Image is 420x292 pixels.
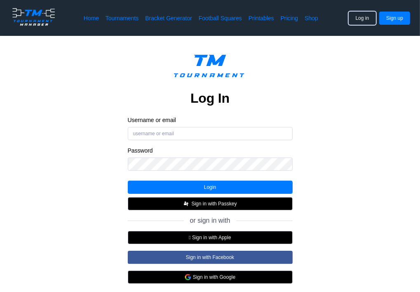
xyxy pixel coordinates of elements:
[128,116,293,124] label: Username or email
[167,49,253,87] img: logo.ffa97a18e3bf2c7d.png
[349,12,376,25] button: Log in
[128,231,293,244] button:  Sign in with Apple
[145,14,192,22] a: Bracket Generator
[10,7,57,27] img: logo.ffa97a18e3bf2c7d.png
[281,14,298,22] a: Pricing
[128,127,293,140] input: username or email
[128,147,293,154] label: Password
[128,197,293,210] button: Sign in with Passkey
[106,14,138,22] a: Tournaments
[379,12,410,25] button: Sign up
[190,90,230,106] h2: Log In
[84,14,99,22] a: Home
[199,14,242,22] a: Football Squares
[185,274,191,280] img: google.d7f092af888a54de79ed9c9303d689d7.svg
[128,181,293,194] button: Login
[128,271,293,284] button: Sign in with Google
[190,217,230,224] span: or sign in with
[249,14,274,22] a: Printables
[305,14,318,22] a: Shop
[183,200,190,207] img: FIDO_Passkey_mark_A_white.b30a49376ae8d2d8495b153dc42f1869.svg
[128,251,293,264] button: Sign in with Facebook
